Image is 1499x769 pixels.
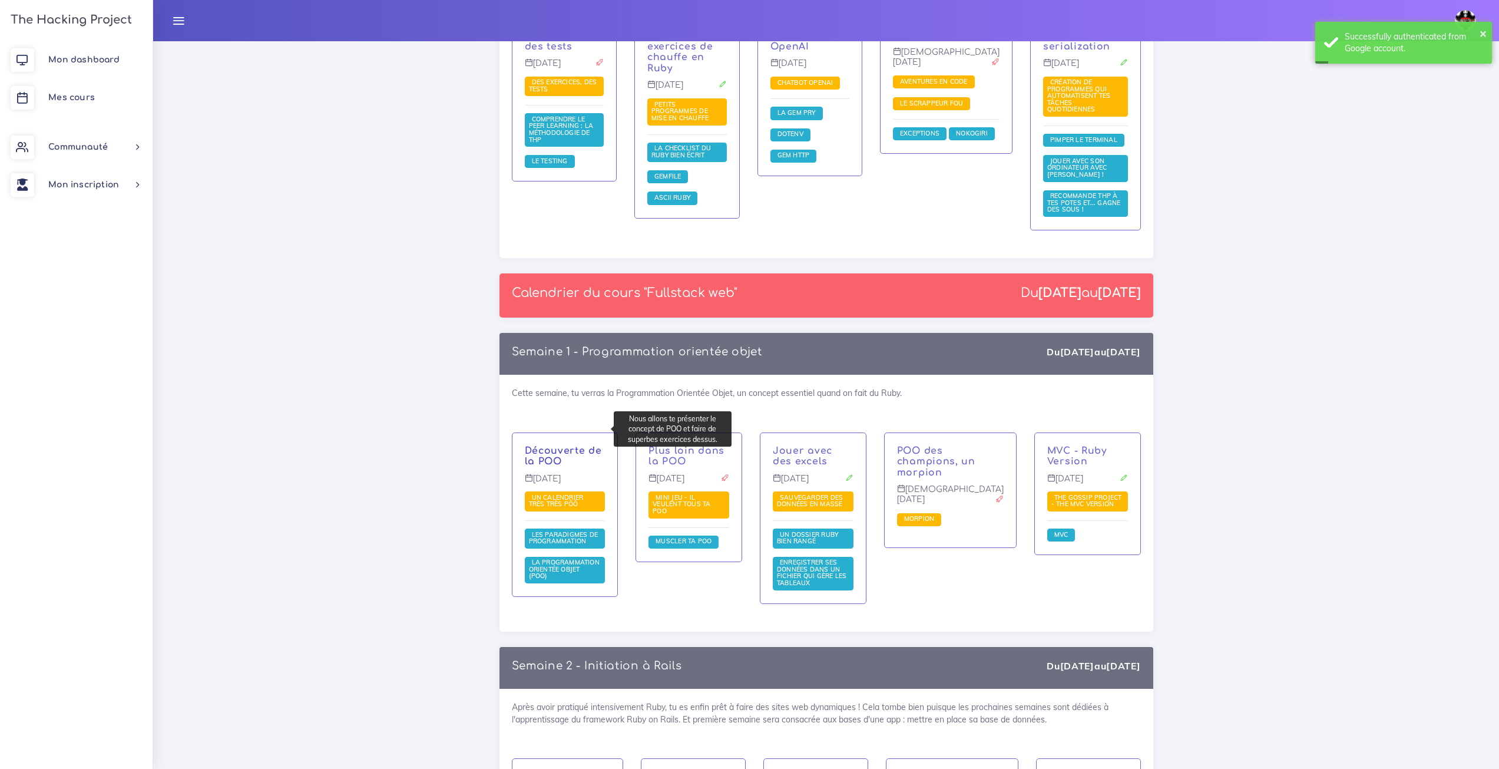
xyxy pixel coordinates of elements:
[777,494,845,509] a: Sauvegarder des données en masse
[897,78,971,86] a: Aventures en code
[893,47,1000,76] p: [DEMOGRAPHIC_DATA][DATE]
[775,79,836,87] a: Chatbot OpenAI
[1021,286,1141,301] div: Du au
[1043,58,1128,77] p: [DATE]
[770,30,813,52] a: Chatbot OpenAI
[651,194,693,202] a: ASCII Ruby
[1038,286,1081,300] strong: [DATE]
[651,100,712,122] a: Petits programmes de mise en chauffe
[777,493,845,509] span: Sauvegarder des données en masse
[777,559,846,588] a: Enregistrer ses données dans un fichier qui gère les tableaux
[1480,27,1487,39] button: ×
[1047,445,1107,467] a: MVC - Ruby Version
[897,484,1004,513] p: [DEMOGRAPHIC_DATA][DATE]
[1060,660,1094,672] strong: [DATE]
[897,77,971,85] span: Aventures en code
[775,130,806,138] a: Dotenv
[1047,659,1140,673] div: Du au
[1051,494,1122,509] a: The Gossip Project - The MVC version
[1047,192,1120,213] span: Recommande THP à tes potes et... gagne des sous !
[529,78,597,94] a: Des exercices, des tests
[529,78,597,93] span: Des exercices, des tests
[525,30,585,52] a: Découverte des tests
[48,55,120,64] span: Mon dashboard
[1047,474,1128,493] p: [DATE]
[1047,192,1120,214] a: Recommande THP à tes potes et... gagne des sous !
[7,14,132,27] h3: The Hacking Project
[901,515,937,523] a: Morpion
[1047,78,1110,114] a: Création de programmes qui automatisent tes tâches quotidiennes
[525,58,604,77] p: [DATE]
[512,346,762,358] a: Semaine 1 - Programmation orientée objet
[773,445,832,467] a: Jouer avec des excels
[651,173,684,181] a: Gemfile
[48,93,95,102] span: Mes cours
[499,375,1153,632] div: Cette semaine, tu verras la Programmation Orientée Objet, un concept essentiel quand on fait du R...
[653,537,714,546] a: Muscler ta POO
[1106,346,1140,358] strong: [DATE]
[1060,346,1094,358] strong: [DATE]
[529,493,584,509] span: Un calendrier très très PÔÔ
[897,445,975,478] a: POO des champions, un morpion
[653,493,710,515] span: Mini jeu - il veulent tous ta POO
[770,58,850,77] p: [DATE]
[525,474,605,493] p: [DATE]
[653,494,710,516] a: Mini jeu - il veulent tous ta POO
[1051,493,1122,509] span: The Gossip Project - The MVC version
[1047,78,1110,113] span: Création de programmes qui automatisent tes tâches quotidiennes
[529,530,598,546] a: Les paradigmes de programmation
[773,474,853,493] p: [DATE]
[1098,286,1141,300] strong: [DATE]
[897,130,942,138] a: Exceptions
[651,172,684,180] span: Gemfile
[775,108,819,117] span: La gem PRY
[48,180,119,189] span: Mon inscription
[647,80,727,99] p: [DATE]
[1051,530,1071,539] a: MVC
[651,193,693,202] span: ASCII Ruby
[525,445,602,467] a: Découverte de la POO
[648,445,724,467] a: Plus loin dans la POO
[1047,157,1107,179] a: Jouer avec son ordinateur avec [PERSON_NAME] !
[1455,10,1476,31] img: avatar
[1047,345,1140,359] div: Du au
[1047,136,1120,144] a: Pimper le terminal
[614,411,732,447] div: Nous allons te présenter le concept de POO et faire de superbes exercices dessus.
[777,530,838,546] a: Un dossier Ruby bien rangé
[1106,660,1140,672] strong: [DATE]
[651,144,711,159] span: La checklist du Ruby bien écrit
[48,143,108,151] span: Communauté
[647,30,713,74] a: Quelques exercices de chauffe en Ruby
[651,144,711,160] a: La checklist du Ruby bien écrit
[512,286,737,301] p: Calendrier du cours "Fullstack web"
[897,99,966,107] a: Le scrappeur fou
[1345,31,1483,55] div: Successfully authenticated from Google account.
[529,157,571,166] a: Le testing
[775,151,813,159] span: Gem HTTP
[648,474,729,493] p: [DATE]
[529,559,600,580] a: La Programmation Orientée Objet (POO)
[775,151,813,160] a: Gem HTTP
[901,514,937,523] span: Morpion
[775,78,836,87] span: Chatbot OpenAI
[897,129,942,137] span: Exceptions
[953,130,991,138] a: Nokogiri
[529,494,584,509] a: Un calendrier très très PÔÔ
[512,660,682,672] a: Semaine 2 - Initiation à Rails
[529,115,594,144] a: Comprendre le peer learning : la méthodologie de THP
[1043,30,1128,52] a: Automatisation, serialization
[953,129,991,137] span: Nokogiri
[775,109,819,117] a: La gem PRY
